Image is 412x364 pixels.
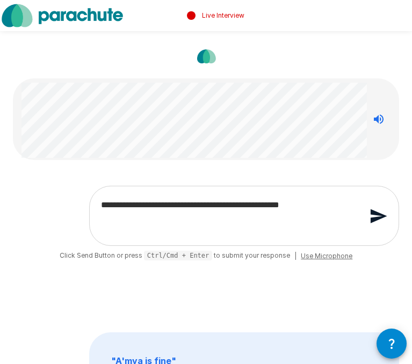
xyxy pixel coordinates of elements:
[368,108,389,130] button: Stop reading questions aloud
[144,251,213,260] pre: Ctrl/Cmd + Enter
[294,251,297,261] span: |
[301,251,352,261] span: Use Microphone
[60,250,291,261] span: Click Send Button or press to submit your response
[202,11,244,20] p: Live Interview
[193,43,220,70] img: parachute_avatar.png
